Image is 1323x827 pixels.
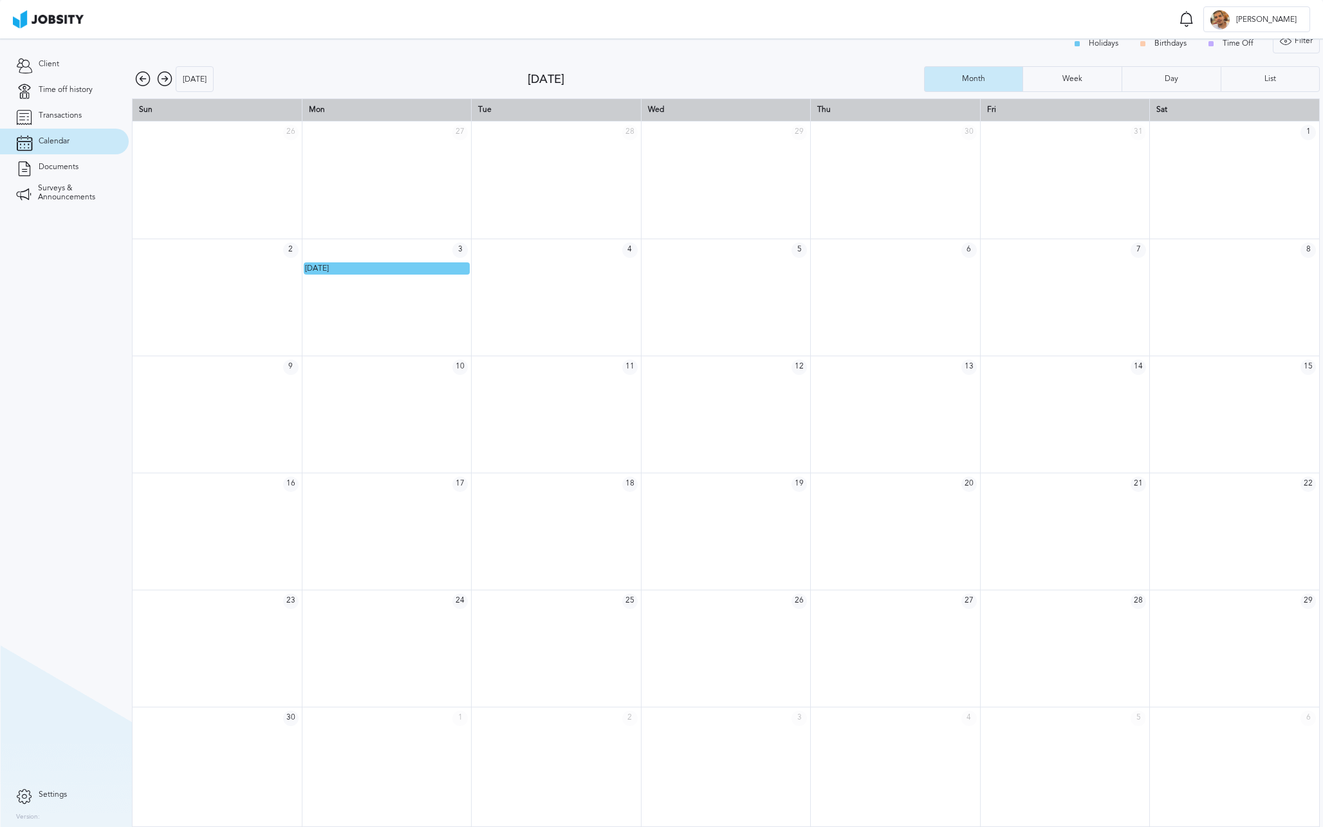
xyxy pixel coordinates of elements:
div: [DATE] [176,67,213,93]
label: Version: [16,813,40,821]
span: 6 [961,242,977,258]
span: 10 [452,359,468,375]
span: 21 [1131,477,1146,492]
button: [DATE] [176,66,214,92]
span: Client [39,60,59,69]
span: 31 [1131,125,1146,140]
span: 17 [452,477,468,492]
span: 29 [791,125,807,140]
span: 2 [283,242,299,258]
span: 26 [283,125,299,140]
span: 7 [1131,242,1146,258]
button: Month [924,66,1023,92]
span: 19 [791,477,807,492]
span: Mon [309,105,325,114]
span: 14 [1131,359,1146,375]
span: 15 [1300,359,1316,375]
button: Week [1022,66,1122,92]
div: P [1210,10,1230,30]
span: 29 [1300,594,1316,609]
span: 16 [283,477,299,492]
span: [DATE] [305,264,329,273]
img: ab4bad089aa723f57921c736e9817d99.png [13,10,84,28]
span: 28 [1131,594,1146,609]
button: P[PERSON_NAME] [1203,6,1310,32]
span: Wed [648,105,664,114]
span: Surveys & Announcements [38,184,113,202]
span: 27 [961,594,977,609]
div: Month [956,75,992,84]
span: 13 [961,359,977,375]
span: Transactions [39,111,82,120]
div: List [1258,75,1282,84]
span: 1 [452,711,468,726]
span: 20 [961,477,977,492]
span: Fri [987,105,996,114]
span: 3 [791,711,807,726]
span: Settings [39,790,67,799]
span: Thu [817,105,831,114]
button: List [1221,66,1320,92]
span: 22 [1300,477,1316,492]
span: 30 [283,711,299,726]
span: 4 [961,711,977,726]
span: 6 [1300,711,1316,726]
span: Sat [1156,105,1167,114]
span: 28 [622,125,638,140]
span: 18 [622,477,638,492]
span: 25 [622,594,638,609]
span: 24 [452,594,468,609]
span: Time off history [39,86,93,95]
span: 3 [452,242,468,258]
span: 11 [622,359,638,375]
span: Documents [39,163,79,172]
span: Calendar [39,137,69,146]
div: [DATE] [528,73,923,86]
span: 23 [283,594,299,609]
span: 2 [622,711,638,726]
span: 5 [1131,711,1146,726]
button: Day [1122,66,1221,92]
div: Week [1056,75,1089,84]
span: 27 [452,125,468,140]
span: [PERSON_NAME] [1230,15,1303,24]
span: 30 [961,125,977,140]
button: Filter [1273,28,1320,53]
span: 8 [1300,242,1316,258]
div: Day [1158,75,1185,84]
span: 9 [283,359,299,375]
span: 4 [622,242,638,258]
span: Tue [478,105,492,114]
span: 5 [791,242,807,258]
span: Sun [139,105,153,114]
span: 26 [791,594,807,609]
div: Filter [1273,28,1319,54]
span: 1 [1300,125,1316,140]
span: 12 [791,359,807,375]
